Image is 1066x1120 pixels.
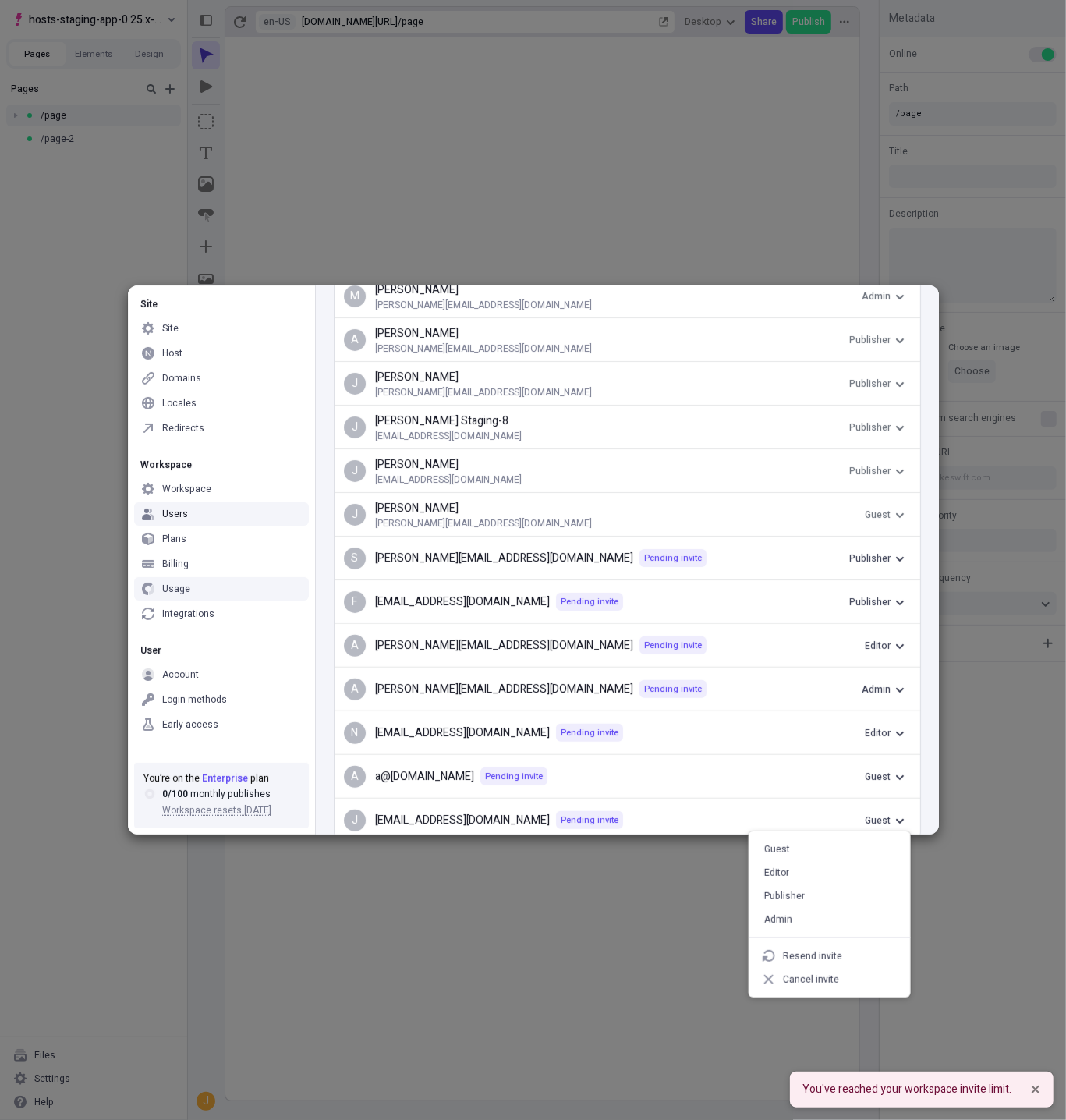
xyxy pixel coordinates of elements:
[644,552,702,564] span: Pending invite
[375,640,633,652] p: [PERSON_NAME][EMAIL_ADDRESS][DOMAIN_NAME]
[849,377,891,390] span: Publisher
[764,867,789,879] div: Editor
[375,683,633,696] p: [PERSON_NAME][EMAIL_ADDRESS][DOMAIN_NAME]
[375,299,855,311] p: [PERSON_NAME][EMAIL_ADDRESS][DOMAIN_NAME]
[375,771,474,783] p: a@[DOMAIN_NAME]
[162,668,199,681] div: Account
[162,718,218,731] div: Early access
[644,640,702,651] span: Pending invite
[162,422,204,434] div: Redirects
[375,369,843,386] p: [PERSON_NAME]
[162,483,211,495] div: Workspace
[162,787,188,801] span: 0 / 100
[561,596,618,608] span: Pending invite
[375,596,550,608] p: [EMAIL_ADDRESS][DOMAIN_NAME]
[143,772,299,785] div: You’re on the plan
[843,459,911,483] button: Publisher
[783,950,842,962] div: Resend invite
[849,595,891,609] span: Publisher
[849,551,891,565] span: Publisher
[375,282,855,299] p: [PERSON_NAME]
[843,372,911,395] button: Publisher
[344,285,366,307] div: M
[190,787,271,801] span: monthly publishes
[375,413,843,430] p: [PERSON_NAME] Staging-8
[344,548,366,569] div: s
[134,644,309,657] div: User
[162,693,227,706] div: Login methods
[485,771,543,782] span: Pending invite
[843,328,911,352] button: Publisher
[764,913,792,926] div: Admin
[344,722,366,744] div: n
[802,1081,1011,1098] div: You've reached your workspace invite limit.
[375,430,843,442] p: [EMAIL_ADDRESS][DOMAIN_NAME]
[375,517,859,530] p: [PERSON_NAME][EMAIL_ADDRESS][DOMAIN_NAME]
[764,843,790,856] div: Guest
[375,552,633,565] p: [PERSON_NAME][EMAIL_ADDRESS][DOMAIN_NAME]
[375,727,550,739] p: [EMAIL_ADDRESS][DOMAIN_NAME]
[865,639,891,653] span: Editor
[344,329,366,351] div: A
[162,583,190,595] div: Usage
[859,721,911,745] button: Editor
[162,372,201,385] div: Domains
[783,973,839,986] div: Cancel invite
[849,465,891,477] span: Publisher
[859,765,911,789] button: Guest
[375,456,843,473] p: [PERSON_NAME]
[375,500,859,517] p: [PERSON_NAME]
[134,459,309,471] div: Workspace
[375,325,843,342] p: [PERSON_NAME]
[865,509,891,521] span: Guest
[561,727,618,739] span: Pending invite
[344,810,366,831] div: j
[862,290,891,303] span: Admin
[344,504,366,526] div: J
[859,503,911,526] button: Guest
[849,421,891,434] span: Publisher
[375,814,550,827] p: [EMAIL_ADDRESS][DOMAIN_NAME]
[859,809,911,832] button: Guest
[162,608,214,620] div: Integrations
[162,508,188,520] div: Users
[344,679,366,700] div: a
[162,533,186,545] div: Plans
[855,678,911,701] button: Admin
[865,770,891,784] span: Guest
[862,682,891,696] span: Admin
[344,460,366,482] div: J
[344,416,366,438] div: J
[843,547,911,570] button: Publisher
[843,590,911,614] button: Publisher
[375,342,843,355] p: [PERSON_NAME][EMAIL_ADDRESS][DOMAIN_NAME]
[162,322,179,335] div: Site
[344,635,366,657] div: a
[162,397,197,409] div: Locales
[865,726,891,740] span: Editor
[561,814,618,826] span: Pending invite
[375,386,843,399] p: [PERSON_NAME][EMAIL_ADDRESS][DOMAIN_NAME]
[134,298,309,310] div: Site
[855,285,911,308] button: Admin
[843,416,911,439] button: Publisher
[764,890,805,902] div: Publisher
[344,591,366,613] div: f
[202,771,248,785] span: Enterprise
[644,683,702,695] span: Pending invite
[162,558,189,570] div: Billing
[162,347,182,360] div: Host
[162,803,271,817] span: Workspace resets [DATE]
[865,813,891,828] span: Guest
[375,473,843,486] p: [EMAIL_ADDRESS][DOMAIN_NAME]
[344,766,366,788] div: a
[849,334,891,346] span: Publisher
[859,634,911,657] button: Editor
[344,373,366,395] div: J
